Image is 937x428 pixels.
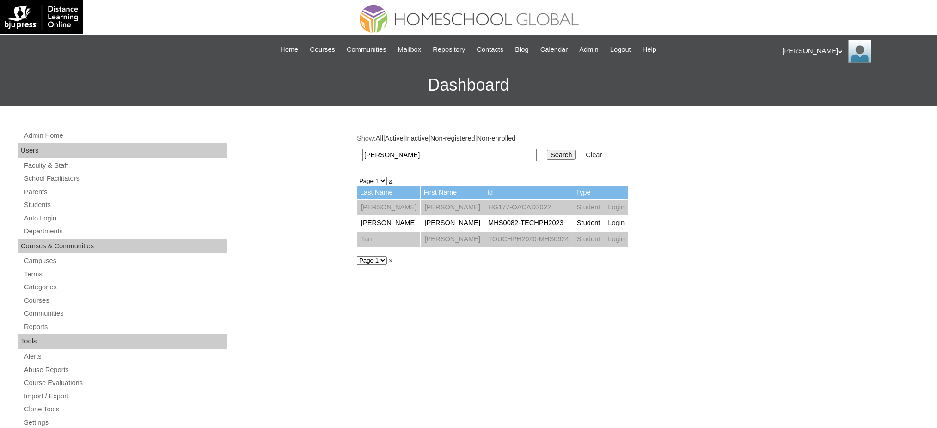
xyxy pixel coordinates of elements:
td: Tan [357,232,421,247]
a: Blog [510,44,533,55]
a: » [389,177,392,184]
span: Blog [515,44,528,55]
div: Courses & Communities [18,239,227,254]
td: Type [573,186,604,199]
td: First Name [421,186,484,199]
a: Logout [606,44,636,55]
td: [PERSON_NAME] [421,215,484,231]
a: Courses [23,295,227,306]
a: Help [638,44,661,55]
a: » [389,257,392,264]
a: Clear [586,151,602,159]
a: Faculty & Staff [23,160,227,171]
input: Search [362,149,537,161]
a: Alerts [23,351,227,362]
a: Departments [23,226,227,237]
td: Student [573,200,604,215]
h3: Dashboard [5,64,932,106]
td: TOUCHPH2020-MHS0924 [484,232,573,247]
span: Mailbox [398,44,422,55]
a: Admin [575,44,603,55]
a: Repository [428,44,470,55]
td: Student [573,215,604,231]
a: Categories [23,281,227,293]
a: Login [608,219,625,226]
a: Campuses [23,255,227,267]
div: Show: | | | | [357,134,815,166]
a: Mailbox [393,44,426,55]
a: All [376,135,383,142]
td: HG177-OACAD2022 [484,200,573,215]
span: Communities [347,44,386,55]
a: Contacts [472,44,508,55]
span: Admin [579,44,599,55]
a: School Facilitators [23,173,227,184]
span: Contacts [477,44,503,55]
a: Courses [305,44,340,55]
a: Students [23,199,227,211]
a: Admin Home [23,130,227,141]
a: Course Evaluations [23,377,227,389]
div: [PERSON_NAME] [783,40,928,63]
a: Clone Tools [23,404,227,415]
span: Repository [433,44,465,55]
a: Communities [342,44,391,55]
td: Last Name [357,186,421,199]
a: Terms [23,269,227,280]
a: Login [608,203,625,211]
a: Home [276,44,303,55]
div: Users [18,143,227,158]
a: Non-registered [430,135,475,142]
img: logo-white.png [5,5,78,30]
span: Courses [310,44,335,55]
a: Inactive [405,135,429,142]
a: Login [608,235,625,243]
div: Tools [18,334,227,349]
a: Non-enrolled [477,135,516,142]
img: Ariane Ebuen [848,40,871,63]
a: Reports [23,321,227,333]
td: [PERSON_NAME] [357,215,421,231]
a: Active [385,135,404,142]
a: Auto Login [23,213,227,224]
td: [PERSON_NAME] [421,200,484,215]
span: Home [280,44,298,55]
td: [PERSON_NAME] [357,200,421,215]
a: Parents [23,186,227,198]
td: MHS0082-TECHPH2023 [484,215,573,231]
a: Abuse Reports [23,364,227,376]
span: Calendar [540,44,568,55]
span: Help [643,44,656,55]
td: Id [484,186,573,199]
td: [PERSON_NAME] [421,232,484,247]
td: Student [573,232,604,247]
span: Logout [610,44,631,55]
a: Communities [23,308,227,319]
input: Search [547,150,576,160]
a: Import / Export [23,391,227,402]
a: Calendar [536,44,572,55]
